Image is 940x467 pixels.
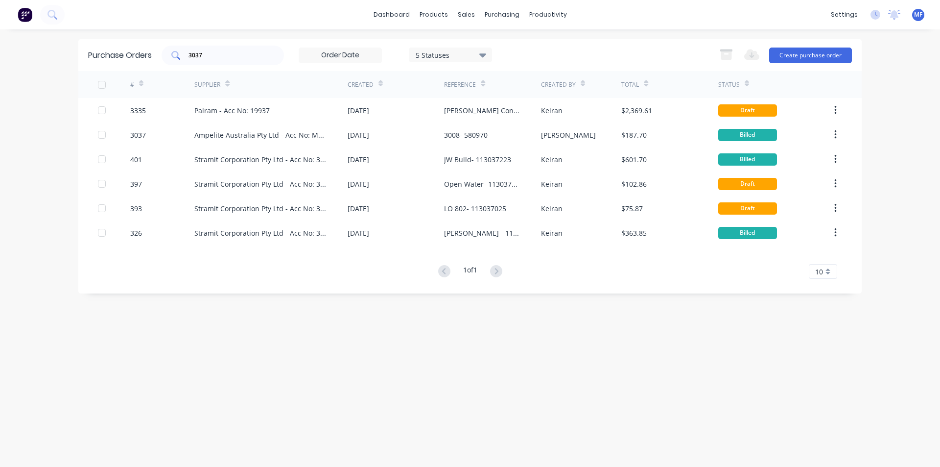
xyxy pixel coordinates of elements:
div: Created By [541,80,576,89]
div: Stramit Corporation Pty Ltd - Acc No: 32915 [194,203,328,214]
div: Keiran [541,105,563,116]
div: Stramit Corporation Pty Ltd - Acc No: 32915 [194,154,328,165]
div: Draft [718,104,777,117]
div: 326 [130,228,142,238]
a: dashboard [369,7,415,22]
div: Keiran [541,154,563,165]
div: Draft [718,202,777,215]
span: MF [914,10,922,19]
div: Purchase Orders [88,49,152,61]
div: 5 Statuses [416,49,486,60]
div: 3037 [130,130,146,140]
div: [DATE] [348,105,369,116]
div: Keiran [541,179,563,189]
div: 397 [130,179,142,189]
div: 3335 [130,105,146,116]
div: $75.87 [621,203,643,214]
div: $102.86 [621,179,647,189]
div: settings [826,7,863,22]
div: Stramit Corporation Pty Ltd - Acc No: 32915 [194,228,328,238]
div: purchasing [480,7,524,22]
div: [PERSON_NAME] - 113030371 [444,228,521,238]
div: JW Build- 113037223 [444,154,511,165]
div: # [130,80,134,89]
div: $601.70 [621,154,647,165]
div: sales [453,7,480,22]
div: Stramit Corporation Pty Ltd - Acc No: 32915 [194,179,328,189]
div: [DATE] [348,203,369,214]
div: 401 [130,154,142,165]
div: Billed [718,153,777,166]
div: LO 802- 113037025 [444,203,506,214]
span: 10 [815,267,823,277]
div: Billed [718,129,777,141]
img: Factory [18,7,32,22]
div: Open Water- 113037066 [444,179,521,189]
div: Supplier [194,80,220,89]
div: productivity [524,7,572,22]
div: Created [348,80,374,89]
div: $2,369.61 [621,105,652,116]
div: Reference [444,80,476,89]
div: 393 [130,203,142,214]
div: Draft [718,178,777,190]
div: $363.85 [621,228,647,238]
div: $187.70 [621,130,647,140]
div: [DATE] [348,228,369,238]
div: Palram - Acc No: 19937 [194,105,270,116]
input: Search purchase orders... [188,50,269,60]
button: Create purchase order [769,48,852,63]
div: [PERSON_NAME] [541,130,596,140]
div: Billed [718,227,777,239]
div: products [415,7,453,22]
div: Keiran [541,228,563,238]
div: [DATE] [348,179,369,189]
div: [DATE] [348,130,369,140]
div: 1 of 1 [463,265,477,279]
div: [PERSON_NAME] Const.- 95458672 [444,105,521,116]
div: Total [621,80,639,89]
div: [DATE] [348,154,369,165]
div: Keiran [541,203,563,214]
input: Order Date [299,48,381,63]
div: Status [718,80,740,89]
div: 3008- 580970 [444,130,488,140]
div: Ampelite Australia Pty Ltd - Acc No: METSUP [194,130,328,140]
